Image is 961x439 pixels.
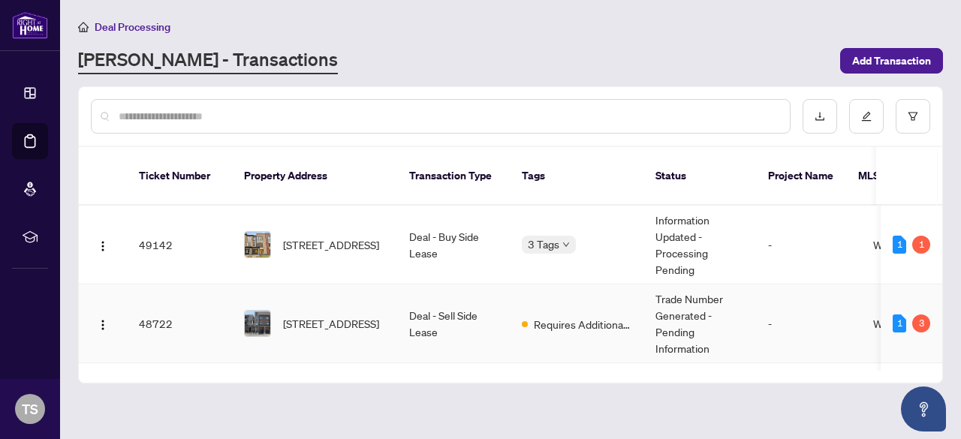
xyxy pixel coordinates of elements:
[245,311,270,336] img: thumbnail-img
[912,314,930,332] div: 3
[756,284,861,363] td: -
[397,206,510,284] td: Deal - Buy Side Lease
[12,11,48,39] img: logo
[643,284,756,363] td: Trade Number Generated - Pending Information
[849,99,884,134] button: edit
[562,241,570,248] span: down
[534,316,631,332] span: Requires Additional Docs
[815,111,825,122] span: download
[643,206,756,284] td: Information Updated - Processing Pending
[873,238,937,251] span: W12252257
[245,232,270,257] img: thumbnail-img
[912,236,930,254] div: 1
[232,147,397,206] th: Property Address
[91,311,115,335] button: Logo
[127,147,232,206] th: Ticket Number
[901,386,946,431] button: Open asap
[803,99,837,134] button: download
[893,314,906,332] div: 1
[852,49,931,73] span: Add Transaction
[908,111,918,122] span: filter
[896,99,930,134] button: filter
[283,236,379,253] span: [STREET_ADDRESS]
[528,236,559,253] span: 3 Tags
[97,240,109,252] img: Logo
[283,315,379,332] span: [STREET_ADDRESS]
[756,206,861,284] td: -
[95,20,170,34] span: Deal Processing
[127,206,232,284] td: 49142
[510,147,643,206] th: Tags
[91,233,115,257] button: Logo
[840,48,943,74] button: Add Transaction
[861,111,872,122] span: edit
[846,147,936,206] th: MLS #
[643,147,756,206] th: Status
[397,284,510,363] td: Deal - Sell Side Lease
[22,398,38,419] span: TS
[78,22,89,32] span: home
[127,284,232,363] td: 48722
[397,147,510,206] th: Transaction Type
[97,319,109,331] img: Logo
[873,317,937,330] span: W12308835
[756,147,846,206] th: Project Name
[893,236,906,254] div: 1
[78,47,338,74] a: [PERSON_NAME] - Transactions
